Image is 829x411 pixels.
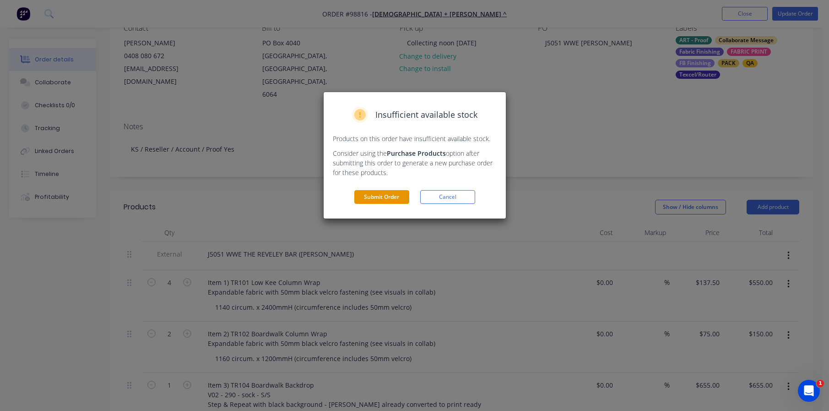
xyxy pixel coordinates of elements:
[420,190,475,204] button: Cancel
[387,149,446,158] strong: Purchase Products
[375,109,477,121] span: Insufficient available stock
[798,380,820,402] iframe: Intercom live chat
[817,380,824,387] span: 1
[333,148,497,177] p: Consider using the option after submitting this order to generate a new purchase order for these ...
[354,190,409,204] button: Submit Order
[333,134,497,143] p: Products on this order have insufficient available stock.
